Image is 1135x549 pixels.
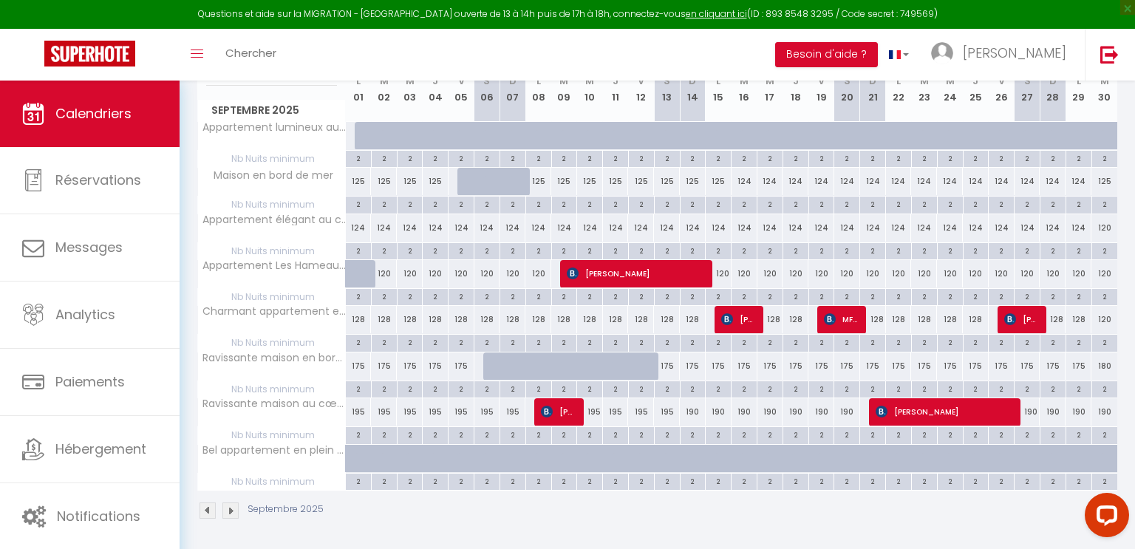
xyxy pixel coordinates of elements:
div: 128 [371,306,397,333]
div: 124 [860,214,886,242]
div: 124 [525,214,551,242]
div: 2 [1040,197,1066,211]
div: 2 [500,151,525,165]
span: Appartement élégant au coeur de [GEOGRAPHIC_DATA] [200,214,348,225]
div: 2 [423,151,448,165]
div: 2 [1015,151,1040,165]
div: 124 [1040,214,1066,242]
div: 2 [860,243,885,257]
span: Paiements [55,372,125,391]
div: 2 [423,197,448,211]
abbr: M [766,74,774,88]
abbr: S [844,74,851,88]
div: 124 [808,214,834,242]
div: 120 [474,260,500,287]
div: 120 [834,260,860,287]
abbr: L [896,74,901,88]
div: 120 [525,260,551,287]
div: 124 [834,214,860,242]
div: 2 [1066,197,1091,211]
abbr: M [946,74,955,88]
abbr: L [716,74,720,88]
abbr: M [406,74,415,88]
div: 120 [1040,260,1066,287]
div: 124 [963,214,989,242]
th: 28 [1040,56,1066,122]
div: 120 [911,260,937,287]
div: 120 [371,260,397,287]
div: 2 [1066,289,1091,303]
th: 02 [371,56,397,122]
div: 2 [757,197,783,211]
span: Charmant appartement en bord de mer [200,306,348,317]
div: 125 [577,168,603,195]
span: Calendriers [55,104,132,123]
abbr: D [689,74,696,88]
div: 2 [783,197,808,211]
div: 2 [964,151,989,165]
span: [PERSON_NAME] [1004,305,1039,333]
th: 11 [603,56,629,122]
abbr: V [458,74,465,88]
th: 06 [474,56,500,122]
div: 120 [1091,214,1117,242]
div: 124 [886,214,912,242]
div: 2 [655,289,680,303]
span: Nb Nuits minimum [198,243,345,259]
div: 128 [423,306,449,333]
div: 2 [398,289,423,303]
div: 124 [449,214,474,242]
div: 2 [1040,243,1066,257]
th: 15 [706,56,732,122]
th: 05 [449,56,474,122]
th: 18 [783,56,808,122]
div: 2 [757,243,783,257]
div: 124 [732,214,757,242]
div: 124 [423,214,449,242]
div: 124 [1066,168,1091,195]
div: 2 [809,289,834,303]
div: 120 [423,260,449,287]
th: 20 [834,56,860,122]
div: 2 [706,151,731,165]
span: [PERSON_NAME] [963,44,1066,62]
div: 124 [757,214,783,242]
div: 124 [346,214,372,242]
div: 2 [1066,243,1091,257]
div: 124 [371,214,397,242]
div: 2 [552,289,577,303]
th: 30 [1091,56,1117,122]
th: 07 [500,56,525,122]
th: 09 [551,56,577,122]
div: 124 [834,168,860,195]
div: 125 [551,168,577,195]
abbr: M [1100,74,1109,88]
iframe: LiveChat chat widget [1073,487,1135,549]
div: 124 [860,168,886,195]
div: 2 [474,289,500,303]
div: 2 [732,151,757,165]
abbr: D [1049,74,1057,88]
div: 2 [577,151,602,165]
div: 124 [603,214,629,242]
div: 2 [398,151,423,165]
div: 2 [886,197,911,211]
a: ... [PERSON_NAME] [920,29,1085,81]
span: Nb Nuits minimum [198,197,345,213]
div: 2 [860,197,885,211]
div: 2 [449,197,474,211]
div: 125 [706,168,732,195]
div: 120 [1015,260,1040,287]
div: 120 [783,260,808,287]
div: 124 [963,168,989,195]
div: 2 [757,151,783,165]
img: Super Booking [44,41,135,67]
div: 125 [1091,168,1117,195]
div: 125 [397,168,423,195]
div: 2 [834,289,859,303]
div: 120 [886,260,912,287]
th: 19 [808,56,834,122]
div: 2 [603,151,628,165]
abbr: L [536,74,541,88]
div: 125 [423,168,449,195]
